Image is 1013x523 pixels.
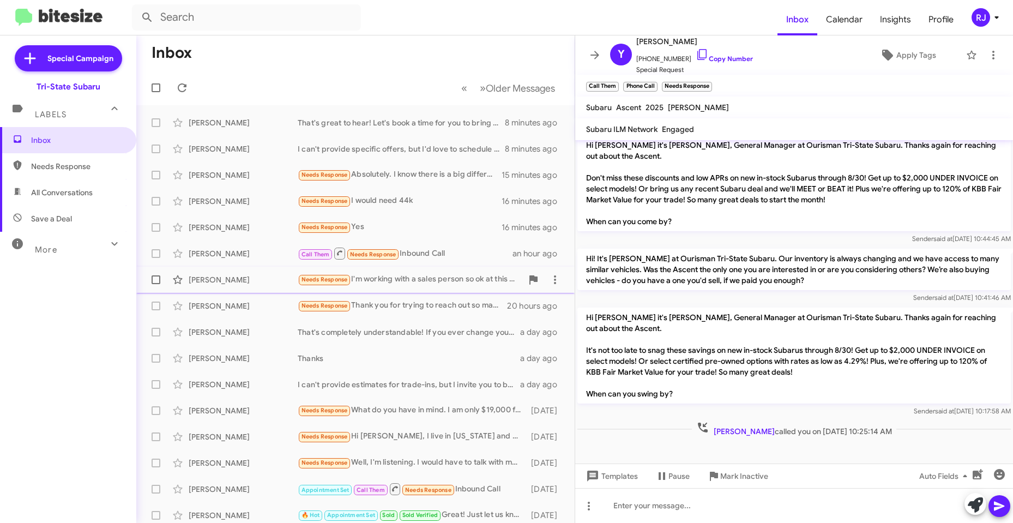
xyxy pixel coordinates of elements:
span: Subaru ILM Network [586,124,658,134]
div: Yes [298,221,502,233]
span: [PERSON_NAME] [636,35,753,48]
div: [DATE] [527,405,566,416]
button: Next [473,77,562,99]
div: [PERSON_NAME] [189,484,298,495]
span: [PERSON_NAME] [714,426,775,436]
div: Inbound Call [298,482,527,496]
span: Needs Response [350,251,396,258]
span: Sender [DATE] 10:17:58 AM [914,407,1011,415]
div: 16 minutes ago [502,196,566,207]
span: Needs Response [302,197,348,205]
span: Special Request [636,64,753,75]
div: 20 hours ago [507,300,566,311]
div: [PERSON_NAME] [189,327,298,338]
div: Inbound Call [298,247,512,260]
a: Special Campaign [15,45,122,71]
a: Profile [920,4,962,35]
span: Mark Inactive [720,466,768,486]
span: Sold Verified [402,512,438,519]
button: Templates [575,466,647,486]
span: More [35,245,57,255]
div: 15 minutes ago [502,170,566,181]
div: [DATE] [527,510,566,521]
span: « [461,81,467,95]
p: Hi! It's [PERSON_NAME] at Ourisman Tri-State Subaru. Our inventory is always changing and we have... [577,249,1011,290]
nav: Page navigation example [455,77,562,99]
span: Apply Tags [896,45,936,65]
span: Ascent [616,103,641,112]
h1: Inbox [152,44,192,62]
span: [PHONE_NUMBER] [636,48,753,64]
div: Well, I'm listening. I would have to talk with my husband about this. [298,456,527,469]
div: Hi [PERSON_NAME], I live in [US_STATE] and had the car delivered here, so can't really come in 🙂. [298,430,527,443]
div: What do you have in mind. I am only $19,000 from not having a car note. What is in it for me? [298,404,527,417]
span: Needs Response [302,407,348,414]
div: [PERSON_NAME] [189,248,298,259]
span: Special Campaign [47,53,113,64]
div: [PERSON_NAME] [189,274,298,285]
span: 2025 [646,103,664,112]
div: [PERSON_NAME] [189,431,298,442]
span: Needs Response [302,276,348,283]
div: Absolutely. I know there is a big difference between trade in value and private party value. I wo... [298,169,502,181]
span: said at [935,407,954,415]
div: a day ago [520,353,566,364]
span: Needs Response [302,224,348,231]
span: said at [934,293,954,302]
button: Previous [455,77,474,99]
a: Inbox [777,4,817,35]
span: 🔥 Hot [302,512,320,519]
button: RJ [962,8,1001,27]
div: RJ [972,8,990,27]
div: [DATE] [527,431,566,442]
div: a day ago [520,327,566,338]
button: Pause [647,466,698,486]
span: Labels [35,110,67,119]
span: Needs Response [405,486,451,494]
button: Apply Tags [854,45,961,65]
p: Hi [PERSON_NAME] it's [PERSON_NAME], General Manager at Ourisman Tri-State Subaru. Thanks again f... [577,308,1011,404]
button: Auto Fields [911,466,980,486]
div: [PERSON_NAME] [189,143,298,154]
span: Needs Response [302,171,348,178]
span: » [480,81,486,95]
div: [PERSON_NAME] [189,405,298,416]
div: I would need 44k [298,195,502,207]
small: Call Them [586,82,619,92]
span: called you on [DATE] 10:25:14 AM [692,421,896,437]
a: Copy Number [696,55,753,63]
div: [PERSON_NAME] [189,222,298,233]
span: said at [933,235,952,243]
div: That's great to hear! Let's book a time for you to bring in your [GEOGRAPHIC_DATA] so we can asse... [298,117,505,128]
button: Mark Inactive [698,466,777,486]
span: Inbox [31,135,124,146]
div: Thank you for trying to reach out so many times. At the moment, we have put a deposit down on a v... [298,299,507,312]
span: Engaged [662,124,694,134]
a: Calendar [817,4,871,35]
div: I can't provide specific offers, but I'd love to schedule an appointment for you to bring in your... [298,143,505,154]
span: Appointment Set [327,512,375,519]
span: Sold [382,512,395,519]
span: [PERSON_NAME] [668,103,729,112]
div: I can't provide estimates for trade-ins, but I invite you to bring your vehicle to the dealership... [298,379,520,390]
div: a day ago [520,379,566,390]
span: Templates [584,466,638,486]
span: Subaru [586,103,612,112]
div: Tri-State Subaru [37,81,100,92]
span: Sender [DATE] 10:44:45 AM [912,235,1011,243]
small: Phone Call [623,82,657,92]
span: Needs Response [302,302,348,309]
span: Needs Response [302,433,348,440]
span: Save a Deal [31,213,72,224]
span: Older Messages [486,82,555,94]
span: Needs Response [302,459,348,466]
div: [PERSON_NAME] [189,196,298,207]
div: 8 minutes ago [505,143,566,154]
span: Sender [DATE] 10:41:46 AM [913,293,1011,302]
span: All Conversations [31,187,93,198]
span: Auto Fields [919,466,972,486]
div: [DATE] [527,458,566,468]
input: Search [132,4,361,31]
